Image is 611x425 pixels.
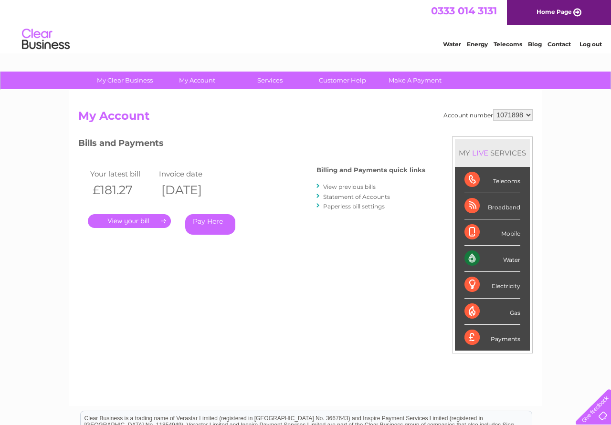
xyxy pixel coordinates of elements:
[464,167,520,193] div: Telecoms
[88,167,157,180] td: Your latest bill
[464,299,520,325] div: Gas
[316,166,425,174] h4: Billing and Payments quick links
[579,41,602,48] a: Log out
[455,139,530,166] div: MY SERVICES
[231,72,309,89] a: Services
[78,109,533,127] h2: My Account
[157,180,225,200] th: [DATE]
[81,5,532,46] div: Clear Business is a trading name of Verastar Limited (registered in [GEOGRAPHIC_DATA] No. 3667643...
[158,72,237,89] a: My Account
[443,41,461,48] a: Water
[464,246,520,272] div: Water
[85,72,164,89] a: My Clear Business
[185,214,235,235] a: Pay Here
[157,167,225,180] td: Invoice date
[431,5,497,17] a: 0333 014 3131
[528,41,542,48] a: Blog
[464,325,520,351] div: Payments
[548,41,571,48] a: Contact
[303,72,382,89] a: Customer Help
[323,193,390,200] a: Statement of Accounts
[88,180,157,200] th: £181.27
[470,148,490,157] div: LIVE
[78,136,425,153] h3: Bills and Payments
[323,203,385,210] a: Paperless bill settings
[323,183,376,190] a: View previous bills
[376,72,454,89] a: Make A Payment
[464,219,520,246] div: Mobile
[88,214,171,228] a: .
[494,41,522,48] a: Telecoms
[21,25,70,54] img: logo.png
[443,109,533,121] div: Account number
[464,193,520,219] div: Broadband
[467,41,488,48] a: Energy
[464,272,520,298] div: Electricity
